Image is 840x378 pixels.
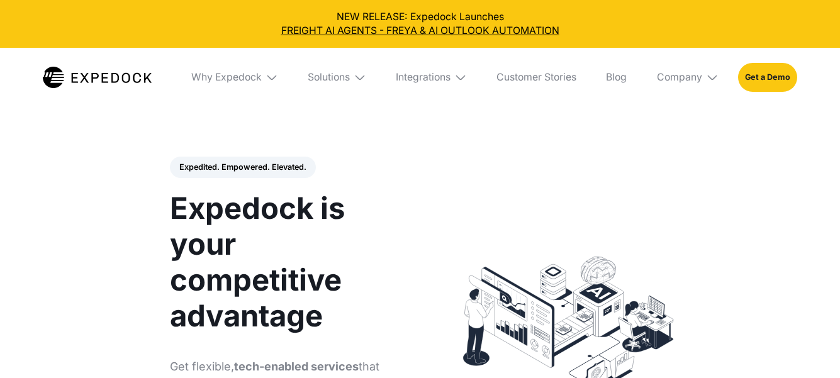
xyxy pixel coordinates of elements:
div: Integrations [396,71,451,84]
div: Why Expedock [181,48,288,108]
a: Get a Demo [738,63,797,92]
a: Blog [596,48,637,108]
div: Integrations [386,48,476,108]
div: Solutions [308,71,350,84]
div: Company [647,48,728,108]
h1: Expedock is your competitive advantage [170,191,406,333]
div: Solutions [298,48,376,108]
strong: tech-enabled services [234,360,359,373]
a: FREIGHT AI AGENTS - FREYA & AI OUTLOOK AUTOMATION [10,24,830,38]
div: NEW RELEASE: Expedock Launches [10,10,830,38]
div: Why Expedock [191,71,262,84]
a: Customer Stories [486,48,586,108]
div: Company [657,71,702,84]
